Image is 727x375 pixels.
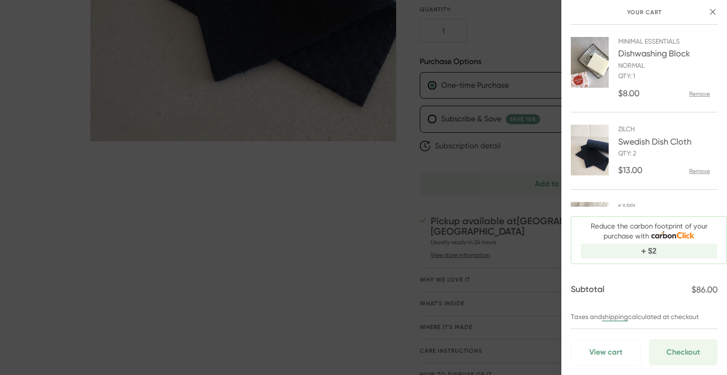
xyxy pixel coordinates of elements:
span: Subtotal [571,284,604,295]
span: Zilch [618,125,713,134]
a: shipping [602,313,628,320]
span: Checkout [666,347,700,358]
a: Dishwashing Block [618,48,690,58]
span: $8.00 [618,87,639,99]
button: remove [686,167,713,175]
span: Minimal Essentials [618,37,713,46]
span: Kappi [618,202,713,211]
span: Qty: 1 [618,72,713,81]
div: Your cart [579,9,709,17]
span: $13.00 [618,164,642,176]
a: View cart [571,339,641,366]
span: $2 [648,247,656,255]
span: Normal [618,61,713,71]
button: Checkout [649,339,718,366]
img: Dishwashing Block [571,37,609,88]
div: Reduce the carbon footprint of your purchase with [581,221,717,241]
span: Qty: 2 [618,149,713,158]
img: carbonclick [651,231,694,238]
button: $2 [581,244,717,259]
p: Taxes and calculated at checkout [571,311,718,322]
a: Swedish Dish Cloth [618,137,692,146]
button: remove [686,90,713,98]
button: close [707,6,719,18]
span: $86.00 [692,284,718,295]
img: Stainless Steel Water Bottle [571,202,609,253]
